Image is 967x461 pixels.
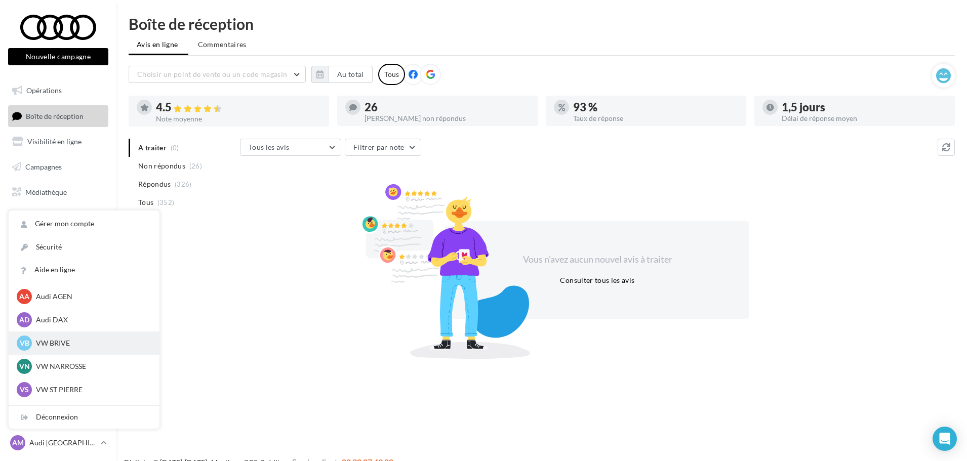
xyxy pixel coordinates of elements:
span: Commentaires [198,39,247,50]
div: 26 [365,102,530,113]
div: 1,5 jours [782,102,947,113]
span: VB [20,338,29,348]
button: Au total [311,66,373,83]
span: AA [19,291,29,302]
span: (352) [157,198,175,206]
button: Tous les avis [240,139,341,156]
a: AM Audi [GEOGRAPHIC_DATA] [8,433,108,452]
div: Tous [378,64,405,85]
div: Délai de réponse moyen [782,115,947,122]
a: Médiathèque [6,182,110,203]
p: Audi [GEOGRAPHIC_DATA] [29,438,97,448]
span: Non répondus [138,161,185,171]
div: Boîte de réception [129,16,955,31]
span: VS [20,385,29,395]
span: Tous les avis [249,143,290,151]
span: (26) [189,162,202,170]
span: Médiathèque [25,187,67,196]
span: Campagnes [25,162,62,171]
div: Taux de réponse [573,115,738,122]
div: 93 % [573,102,738,113]
div: Vous n'avez aucun nouvel avis à traiter [510,253,684,266]
p: Audi DAX [36,315,147,325]
button: Au total [329,66,373,83]
p: Audi AGEN [36,291,147,302]
p: VW NARROSSE [36,361,147,371]
p: VW ST PIERRE [36,385,147,395]
span: (326) [175,180,192,188]
button: Choisir un point de vente ou un code magasin [129,66,306,83]
button: Nouvelle campagne [8,48,108,65]
div: [PERSON_NAME] non répondus [365,115,530,122]
a: PLV et print personnalisable [6,206,110,236]
span: Visibilité en ligne [27,137,82,146]
span: Répondus [138,179,171,189]
div: Open Intercom Messenger [933,427,957,451]
span: Boîte de réception [26,111,84,120]
span: Choisir un point de vente ou un code magasin [137,70,287,78]
div: 4.5 [156,102,321,113]
a: Aide en ligne [9,259,159,281]
button: Filtrer par note [345,139,421,156]
span: AM [12,438,24,448]
a: Sécurité [9,236,159,259]
p: VW BRIVE [36,338,147,348]
a: Boîte de réception [6,105,110,127]
div: Note moyenne [156,115,321,122]
a: Opérations [6,80,110,101]
span: VN [19,361,30,371]
a: Campagnes [6,156,110,178]
a: Visibilité en ligne [6,131,110,152]
button: Consulter tous les avis [556,274,638,286]
span: Tous [138,197,153,207]
div: Déconnexion [9,406,159,429]
a: Gérer mon compte [9,213,159,235]
span: Opérations [26,86,62,95]
span: AD [19,315,29,325]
